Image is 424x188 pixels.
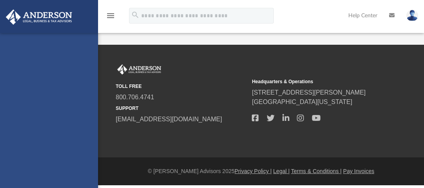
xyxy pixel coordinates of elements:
[116,116,222,122] a: [EMAIL_ADDRESS][DOMAIN_NAME]
[116,83,246,90] small: TOLL FREE
[116,94,154,100] a: 800.706.4741
[252,99,352,105] a: [GEOGRAPHIC_DATA][US_STATE]
[4,9,75,25] img: Anderson Advisors Platinum Portal
[98,167,424,175] div: © [PERSON_NAME] Advisors 2025
[106,15,115,20] a: menu
[116,64,163,75] img: Anderson Advisors Platinum Portal
[291,168,342,174] a: Terms & Conditions |
[106,11,115,20] i: menu
[235,168,272,174] a: Privacy Policy |
[131,11,140,19] i: search
[252,78,382,85] small: Headquarters & Operations
[343,168,374,174] a: Pay Invoices
[116,105,246,112] small: SUPPORT
[273,168,290,174] a: Legal |
[252,89,366,96] a: [STREET_ADDRESS][PERSON_NAME]
[406,10,418,21] img: User Pic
